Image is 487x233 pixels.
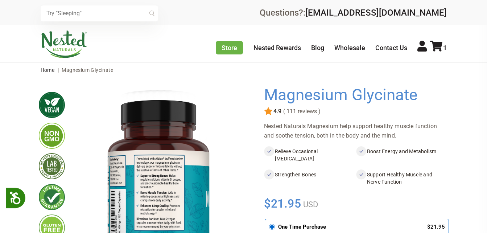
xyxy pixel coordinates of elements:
[41,63,447,77] nav: breadcrumbs
[56,67,61,73] span: |
[430,44,447,52] a: 1
[253,44,301,52] a: Nested Rewards
[41,67,55,73] a: Home
[334,44,365,52] a: Wholesale
[264,146,356,164] li: Relieve Occasional [MEDICAL_DATA]
[264,107,273,116] img: star.svg
[375,44,407,52] a: Contact Us
[41,30,88,58] img: Nested Naturals
[443,44,447,52] span: 1
[41,5,158,21] input: Try "Sleeping"
[264,169,356,187] li: Strengthen Bones
[39,92,65,118] img: vegan
[264,122,448,140] div: Nested Naturals Magnesium help support healthy muscle function and soothe tension, both in the bo...
[264,86,445,104] h1: Magnesium Glycinate
[311,44,324,52] a: Blog
[305,8,447,18] a: [EMAIL_ADDRESS][DOMAIN_NAME]
[281,108,321,115] span: ( 111 reviews )
[260,8,447,17] div: Questions?:
[356,146,448,164] li: Boost Energy and Metabolism
[62,67,113,73] span: Magnesium Glycinate
[301,200,318,209] span: USD
[39,123,65,149] img: gmofree
[356,169,448,187] li: Support Healthy Muscle and Nerve Function
[273,108,281,115] span: 4.9
[39,153,65,179] img: thirdpartytested
[264,196,301,212] span: $21.95
[216,41,243,54] a: Store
